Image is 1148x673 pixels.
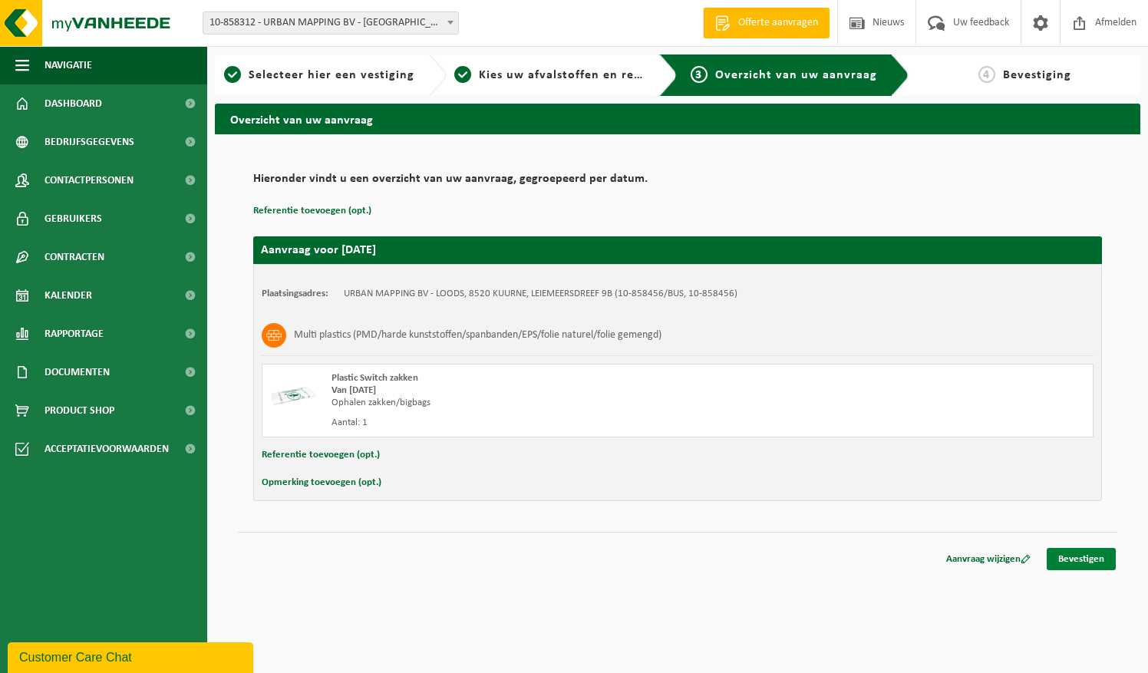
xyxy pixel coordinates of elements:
span: Offerte aanvragen [734,15,822,31]
span: Overzicht van uw aanvraag [715,69,877,81]
span: Documenten [45,353,110,391]
span: 3 [691,66,708,83]
span: Product Shop [45,391,114,430]
iframe: chat widget [8,639,256,673]
strong: Plaatsingsadres: [262,289,328,299]
span: Rapportage [45,315,104,353]
div: Ophalen zakken/bigbags [332,397,739,409]
span: 2 [454,66,471,83]
h3: Multi plastics (PMD/harde kunststoffen/spanbanden/EPS/folie naturel/folie gemengd) [294,323,661,348]
td: URBAN MAPPING BV - LOODS, 8520 KUURNE, LEIEMEERSDREEF 9B (10-858456/BUS, 10-858456) [344,288,737,300]
button: Referentie toevoegen (opt.) [262,445,380,465]
span: Gebruikers [45,200,102,238]
strong: Aanvraag voor [DATE] [261,244,376,256]
span: Acceptatievoorwaarden [45,430,169,468]
h2: Hieronder vindt u een overzicht van uw aanvraag, gegroepeerd per datum. [253,173,1102,193]
span: Plastic Switch zakken [332,373,418,383]
span: Kalender [45,276,92,315]
a: 2Kies uw afvalstoffen en recipiënten [454,66,648,84]
span: Navigatie [45,46,92,84]
a: Bevestigen [1047,548,1116,570]
img: LP-SK-00500-LPE-16.png [270,372,316,418]
span: 10-858312 - URBAN MAPPING BV - ROESELARE [203,12,458,34]
span: 4 [978,66,995,83]
button: Opmerking toevoegen (opt.) [262,473,381,493]
span: 10-858312 - URBAN MAPPING BV - ROESELARE [203,12,459,35]
span: Selecteer hier een vestiging [249,69,414,81]
a: Offerte aanvragen [703,8,830,38]
span: Bevestiging [1003,69,1071,81]
button: Referentie toevoegen (opt.) [253,201,371,221]
span: Kies uw afvalstoffen en recipiënten [479,69,690,81]
span: Dashboard [45,84,102,123]
span: Contactpersonen [45,161,134,200]
span: Contracten [45,238,104,276]
strong: Van [DATE] [332,385,376,395]
span: 1 [224,66,241,83]
h2: Overzicht van uw aanvraag [215,104,1140,134]
span: Bedrijfsgegevens [45,123,134,161]
a: Aanvraag wijzigen [935,548,1042,570]
a: 1Selecteer hier een vestiging [223,66,416,84]
div: Aantal: 1 [332,417,739,429]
